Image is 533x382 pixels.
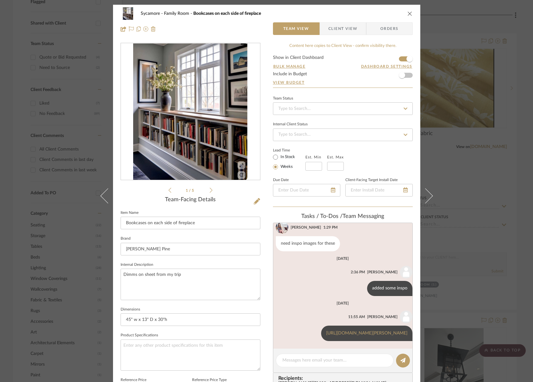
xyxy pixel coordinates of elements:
[273,153,305,171] mat-radio-group: Select item type
[361,64,413,69] button: Dashboard Settings
[189,189,192,192] span: /
[326,331,407,335] a: [URL][DOMAIN_NAME][PERSON_NAME]
[151,26,156,31] img: Remove from project
[121,334,158,337] label: Product Specifications
[273,213,413,220] div: team Messaging
[328,22,357,35] span: Client View
[337,301,349,305] div: [DATE]
[273,80,413,85] a: View Budget
[373,22,405,35] span: Orders
[273,123,308,126] div: Internal Client Status
[327,155,344,159] label: Est. Max
[407,11,413,16] button: close
[273,64,306,69] button: Bulk Manage
[273,102,413,115] input: Type to Search…
[121,217,260,229] input: Enter Item Name
[323,225,337,230] div: 1:29 PM
[121,308,140,311] label: Dimensions
[164,11,193,16] span: Family Room
[273,147,305,153] label: Lead Time
[367,314,398,320] div: [PERSON_NAME]
[345,179,398,182] label: Client-Facing Target Install Date
[121,43,260,180] div: 0
[367,281,412,296] div: added some inspo
[133,43,248,180] img: dc6dce4b-a7eb-4934-b542-40049b93f448_436x436.jpg
[276,236,340,251] div: need inspo images for these
[400,266,412,278] img: user_avatar.png
[186,189,189,192] span: 1
[121,237,131,240] label: Brand
[121,313,260,326] input: Enter the dimensions of this item
[400,311,412,323] img: user_avatar.png
[121,243,260,255] input: Enter Brand
[141,11,164,16] span: Sycamore
[273,179,289,182] label: Due Date
[273,128,413,141] input: Type to Search…
[276,221,288,234] img: 443c1879-fc31-41c6-898d-8c8e9b8df45c.jpg
[279,164,293,170] label: Weeks
[121,211,139,214] label: Item Name
[345,184,413,197] input: Enter Install Date
[278,375,410,381] span: Recipients:
[301,214,343,219] span: Tasks / To-Dos /
[121,7,136,20] img: dc6dce4b-a7eb-4934-b542-40049b93f448_48x40.jpg
[348,314,365,320] div: 11:55 AM
[305,155,321,159] label: Est. Min
[367,269,398,275] div: [PERSON_NAME]
[291,225,321,230] div: [PERSON_NAME]
[121,263,153,266] label: Internal Description
[193,11,261,16] span: Bookcases on each side of fireplace
[273,43,413,49] div: Content here copies to Client View - confirm visibility there.
[192,379,227,382] label: Reference Price Type
[273,184,340,197] input: Enter Due Date
[279,154,295,160] label: In Stock
[192,189,195,192] span: 5
[121,379,146,382] label: Reference Price
[121,197,260,203] div: Team-Facing Details
[283,22,309,35] span: Team View
[351,269,365,275] div: 2:36 PM
[337,256,349,261] div: [DATE]
[273,97,293,100] div: Team Status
